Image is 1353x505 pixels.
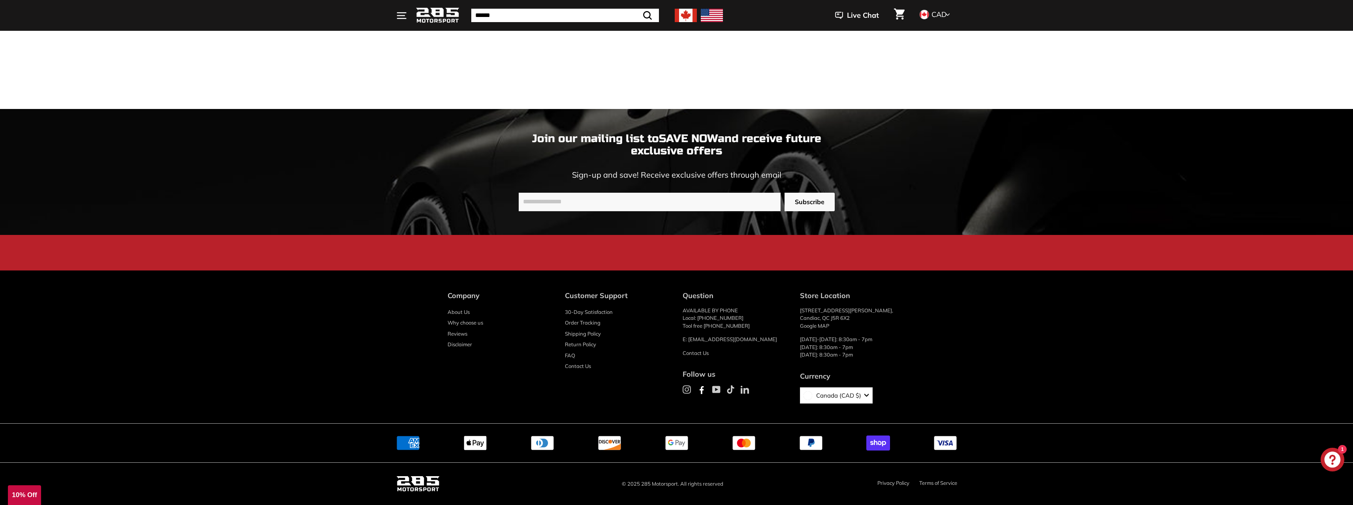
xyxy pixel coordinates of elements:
img: american_express [396,436,420,451]
a: Reviews [448,329,467,340]
a: Privacy Policy [877,480,909,486]
a: Shipping Policy [565,329,601,340]
button: Live Chat [825,6,889,25]
a: Disclaimer [448,339,472,350]
a: FAQ [565,350,575,361]
img: apple_pay [463,436,487,451]
div: Company [448,290,553,301]
a: Why choose us [448,317,483,329]
div: Store Location [800,290,906,301]
p: AVAILABLE BY PHONE Local: [PHONE_NUMBER] Tool free [PHONE_NUMBER] [683,307,788,330]
a: Contact Us [565,361,591,372]
img: master [732,436,756,451]
div: Follow us [683,369,788,379]
img: visa [933,436,957,451]
a: 30-Day Satisfaction [565,307,613,318]
a: About Us [448,307,470,318]
div: Customer Support [565,290,671,301]
div: Question [683,290,788,301]
img: diners_club [531,436,554,451]
span: Live Chat [847,10,879,21]
span: Canada (CAD $) [812,391,861,400]
a: Return Policy [565,339,596,350]
a: Google MAP [800,323,829,329]
inbox-online-store-chat: Shopify online store chat [1318,448,1347,473]
img: discover [598,436,621,451]
img: google_pay [665,436,689,451]
button: Subscribe [785,193,835,211]
span: 10% Off [12,491,37,499]
img: shopify_pay [866,436,890,451]
a: Order Tracking [565,317,600,329]
p: Join our mailing list to and receive future exclusive offers [519,133,835,157]
a: Contact Us [683,350,709,356]
p: [STREET_ADDRESS][PERSON_NAME], Candiac, QC J5R 6X2 [800,307,906,330]
div: 10% Off [8,485,41,505]
strong: SAVE NOW [659,132,718,145]
p: [DATE]-[DATE]: 8:30am - 7pm [DATE]: 8:30am - 7pm [DATE]: 8:30am - 7pm [800,336,906,359]
input: Search [471,9,659,22]
p: E: [EMAIL_ADDRESS][DOMAIN_NAME] [683,336,788,344]
img: 285 Motorsport [396,475,440,493]
button: Canada (CAD $) [800,387,873,404]
a: Terms of Service [919,480,957,486]
p: Sign-up and save! Receive exclusive offers through email [519,169,835,181]
span: © 2025 285 Motorsport. All rights reserved [622,479,731,489]
img: Logo_285_Motorsport_areodynamics_components [416,6,459,25]
a: Cart [889,2,909,29]
span: CAD [931,10,947,19]
span: Subscribe [795,197,824,207]
div: Currency [800,371,873,381]
img: paypal [799,436,823,451]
